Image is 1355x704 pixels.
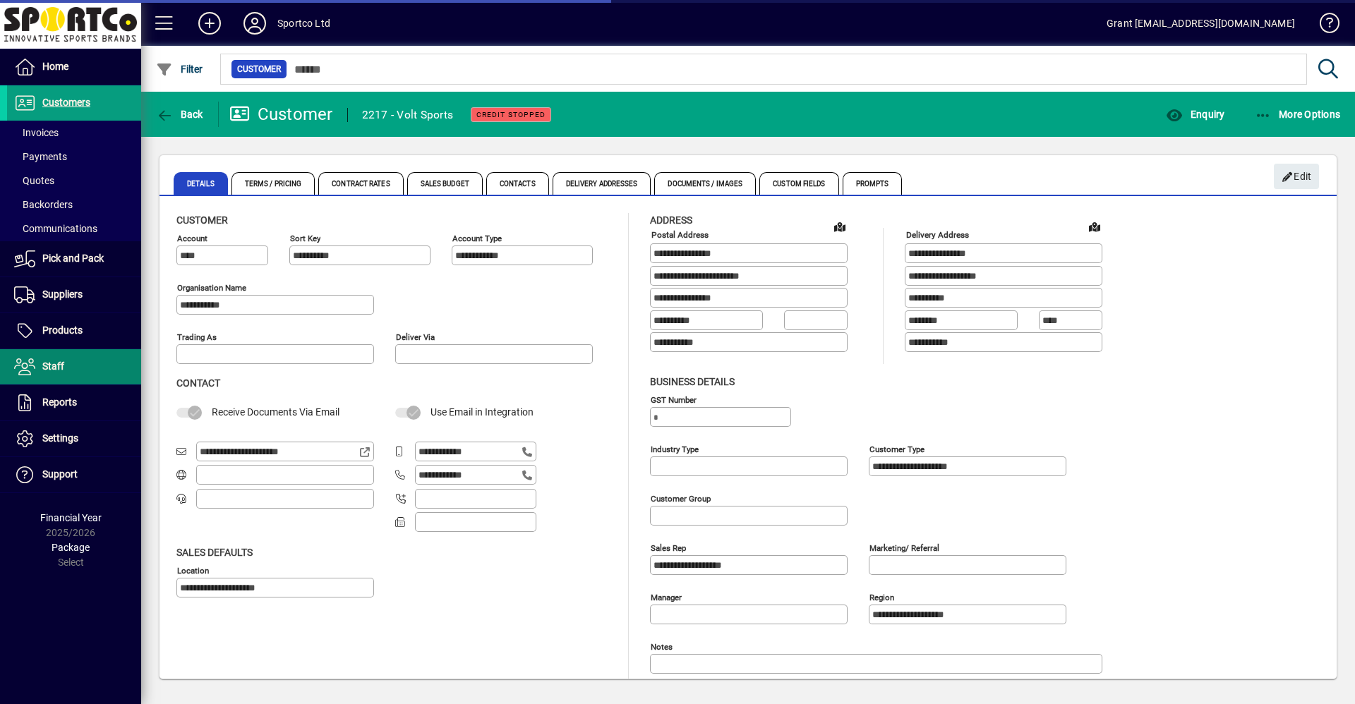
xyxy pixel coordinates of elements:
button: Back [152,102,207,127]
span: Home [42,61,68,72]
span: Sales Budget [407,172,483,195]
mat-label: Customer type [869,444,925,454]
mat-label: Notes [651,641,673,651]
span: Terms / Pricing [231,172,315,195]
span: Back [156,109,203,120]
button: Enquiry [1162,102,1228,127]
span: Customers [42,97,90,108]
mat-label: Account [177,233,207,243]
mat-label: Manager [651,592,682,602]
a: Home [7,49,141,85]
div: 2217 - Volt Sports [362,104,454,126]
a: Staff [7,349,141,384]
span: Contacts [486,172,549,195]
app-page-header-button: Back [141,102,219,127]
span: Sales defaults [176,547,253,558]
span: Pick and Pack [42,253,104,264]
a: View on map [1083,215,1106,238]
a: Reports [7,385,141,420]
mat-label: Trading as [177,332,217,342]
a: Support [7,457,141,492]
span: Products [42,324,83,336]
mat-label: Account Type [452,233,502,243]
button: Add [187,11,232,36]
a: Communications [7,217,141,241]
a: Invoices [7,121,141,145]
a: View on map [829,215,851,238]
span: Edit [1282,165,1312,188]
span: More Options [1255,109,1341,120]
span: Contact [176,377,220,389]
mat-label: Sort key [290,233,320,243]
span: Custom Fields [759,172,838,195]
span: Address [650,214,692,226]
div: Sportco Ltd [277,12,330,35]
span: Customer [237,62,281,76]
span: Invoices [14,127,59,138]
span: Business details [650,376,735,387]
span: Documents / Images [654,172,756,195]
span: Suppliers [42,289,83,300]
span: Communications [14,223,97,234]
span: Financial Year [40,512,102,523]
button: Profile [232,11,277,36]
span: Credit Stopped [476,110,546,119]
span: Delivery Addresses [553,172,651,195]
span: Filter [156,63,203,75]
span: Prompts [843,172,903,195]
a: Settings [7,421,141,456]
span: Payments [14,151,67,162]
a: Backorders [7,193,141,217]
a: Knowledge Base [1309,3,1337,49]
div: Customer [229,103,333,126]
mat-label: Deliver via [396,332,435,342]
span: Receive Documents Via Email [212,406,339,418]
button: Filter [152,56,207,82]
span: Customer [176,214,228,226]
mat-label: Marketing/ Referral [869,542,939,552]
a: Pick and Pack [7,241,141,277]
span: Quotes [14,175,54,186]
a: Products [7,313,141,348]
a: Quotes [7,169,141,193]
span: Backorders [14,199,73,210]
button: Edit [1274,164,1319,189]
span: Contract Rates [318,172,403,195]
mat-label: Organisation name [177,283,246,293]
div: Grant [EMAIL_ADDRESS][DOMAIN_NAME] [1107,12,1295,35]
a: Suppliers [7,277,141,312]
mat-label: Sales rep [651,542,686,552]
span: Enquiry [1166,109,1224,120]
mat-label: Location [177,565,209,575]
span: Reports [42,396,77,408]
span: Use Email in Integration [430,406,534,418]
span: Support [42,468,78,480]
span: Settings [42,432,78,444]
a: Payments [7,145,141,169]
mat-label: Region [869,592,894,602]
button: More Options [1251,102,1344,127]
mat-label: Industry type [651,444,699,454]
span: Details [174,172,228,195]
mat-label: GST Number [651,394,697,404]
mat-label: Customer group [651,493,711,503]
span: Package [52,542,90,553]
span: Staff [42,360,64,372]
